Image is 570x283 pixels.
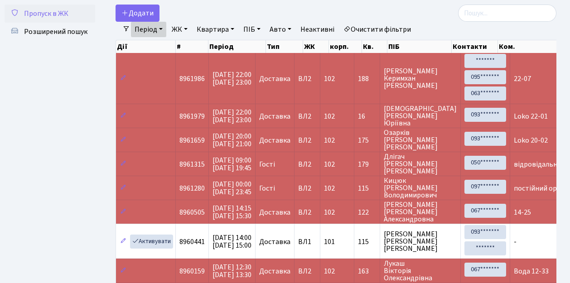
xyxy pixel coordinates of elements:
[259,209,290,216] span: Доставка
[384,153,457,175] span: Длігач [PERSON_NAME] [PERSON_NAME]
[179,111,205,121] span: 8961979
[259,238,290,245] span: Доставка
[213,203,251,221] span: [DATE] 14:15 [DATE] 15:30
[266,22,295,37] a: Авто
[358,238,376,245] span: 115
[324,266,335,276] span: 102
[259,161,275,168] span: Гості
[297,22,338,37] a: Неактивні
[116,40,176,53] th: Дії
[24,9,68,19] span: Пропуск в ЖК
[179,159,205,169] span: 8961315
[179,183,205,193] span: 8961280
[179,74,205,84] span: 8961986
[324,74,335,84] span: 102
[298,209,316,216] span: ВЛ2
[358,268,376,275] span: 163
[116,5,159,22] a: Додати
[259,268,290,275] span: Доставка
[358,113,376,120] span: 16
[384,177,457,199] span: Кицюк [PERSON_NAME] Володимирович
[266,40,303,53] th: Тип
[213,70,251,87] span: [DATE] 22:00 [DATE] 23:00
[303,40,329,53] th: ЖК
[329,40,362,53] th: корп.
[387,40,451,53] th: ПІБ
[208,40,266,53] th: Період
[514,135,548,145] span: Loko 20-02
[179,207,205,217] span: 8960505
[298,268,316,275] span: ВЛ2
[168,22,191,37] a: ЖК
[358,209,376,216] span: 122
[130,235,173,249] a: Активувати
[324,207,335,217] span: 102
[384,260,457,282] span: Лукаш Вікторія Олександрівна
[340,22,415,37] a: Очистити фільтри
[452,40,498,53] th: Контакти
[259,185,275,192] span: Гості
[259,137,290,144] span: Доставка
[213,107,251,125] span: [DATE] 22:00 [DATE] 23:00
[213,233,251,250] span: [DATE] 14:00 [DATE] 15:00
[298,137,316,144] span: ВЛ2
[259,113,290,120] span: Доставка
[514,111,548,121] span: Loko 22-01
[298,161,316,168] span: ВЛ2
[324,135,335,145] span: 102
[384,230,457,252] span: [PERSON_NAME] [PERSON_NAME] [PERSON_NAME]
[514,207,531,217] span: 14-25
[259,75,290,82] span: Доставка
[213,262,251,280] span: [DATE] 12:30 [DATE] 13:30
[179,266,205,276] span: 8960159
[384,105,457,127] span: [DEMOGRAPHIC_DATA] [PERSON_NAME] Юріївна
[5,23,95,41] a: Розширений пошук
[298,75,316,82] span: ВЛ2
[324,111,335,121] span: 102
[324,237,335,247] span: 101
[179,135,205,145] span: 8961659
[384,67,457,89] span: [PERSON_NAME] Керимхан [PERSON_NAME]
[298,113,316,120] span: ВЛ2
[514,266,549,276] span: Вода 12-33
[213,155,251,173] span: [DATE] 09:00 [DATE] 19:45
[358,161,376,168] span: 179
[358,185,376,192] span: 115
[176,40,208,53] th: #
[384,201,457,223] span: [PERSON_NAME] [PERSON_NAME] Александровна
[213,179,251,197] span: [DATE] 00:00 [DATE] 23:45
[298,185,316,192] span: ВЛ2
[358,137,376,144] span: 175
[193,22,238,37] a: Квартира
[179,237,205,247] span: 8960441
[362,40,387,53] th: Кв.
[358,75,376,82] span: 188
[514,237,517,247] span: -
[213,131,251,149] span: [DATE] 20:00 [DATE] 21:00
[131,22,166,37] a: Період
[298,238,316,245] span: ВЛ1
[324,159,335,169] span: 102
[121,8,154,18] span: Додати
[384,129,457,151] span: Озарків [PERSON_NAME] [PERSON_NAME]
[458,5,556,22] input: Пошук...
[514,74,531,84] span: 22-07
[24,27,87,37] span: Розширений пошук
[240,22,264,37] a: ПІБ
[5,5,95,23] a: Пропуск в ЖК
[324,183,335,193] span: 102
